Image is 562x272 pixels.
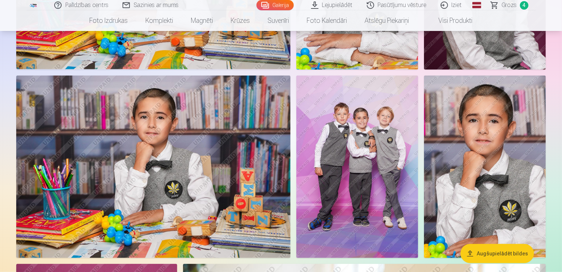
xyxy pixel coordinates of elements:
[30,3,38,7] img: /fa1
[520,1,528,10] span: 4
[81,10,137,31] a: Foto izdrukas
[356,10,418,31] a: Atslēgu piekariņi
[137,10,182,31] a: Komplekti
[461,244,534,263] button: Augšupielādēt bildes
[259,10,298,31] a: Suvenīri
[418,10,482,31] a: Visi produkti
[222,10,259,31] a: Krūzes
[182,10,222,31] a: Magnēti
[502,1,517,10] span: Grozs
[298,10,356,31] a: Foto kalendāri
